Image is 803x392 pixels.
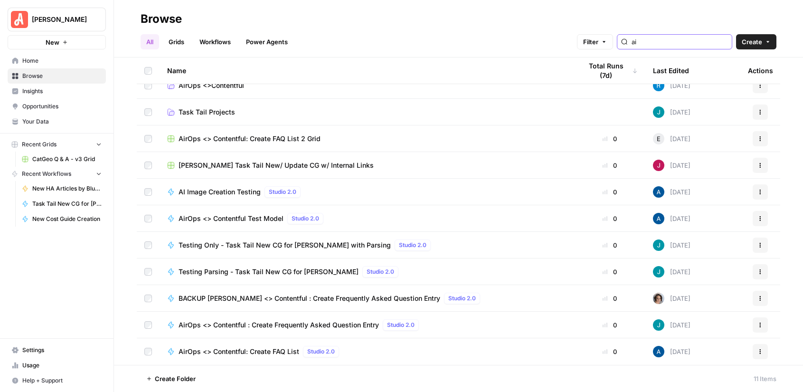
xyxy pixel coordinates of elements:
[167,134,567,143] a: AirOps <> Contentful: Create FAQ List 2 Grid
[653,106,664,118] img: gsxx783f1ftko5iaboo3rry1rxa5
[8,99,106,114] a: Opportunities
[32,15,89,24] span: [PERSON_NAME]
[22,87,102,96] span: Insights
[653,293,690,304] div: [DATE]
[22,346,102,354] span: Settings
[582,161,638,170] div: 0
[653,346,690,357] div: [DATE]
[18,181,106,196] a: New HA Articles by Blueprint
[8,53,106,68] a: Home
[8,358,106,373] a: Usage
[653,266,690,277] div: [DATE]
[653,213,690,224] div: [DATE]
[167,239,567,251] a: Testing Only - Task Tail New CG for [PERSON_NAME] with ParsingStudio 2.0
[22,361,102,370] span: Usage
[448,294,476,303] span: Studio 2.0
[653,160,690,171] div: [DATE]
[179,107,235,117] span: Task Tail Projects
[653,346,664,357] img: he81ibor8lsei4p3qvg4ugbvimgp
[653,186,690,198] div: [DATE]
[653,57,689,84] div: Last Edited
[582,294,638,303] div: 0
[653,80,664,91] img: 4ql36xcz6vn5z6vl131rp0snzihs
[653,213,664,224] img: he81ibor8lsei4p3qvg4ugbvimgp
[163,34,190,49] a: Grids
[754,374,776,383] div: 11 Items
[18,211,106,227] a: New Cost Guide Creation
[8,84,106,99] a: Insights
[8,137,106,152] button: Recent Grids
[582,187,638,197] div: 0
[167,213,567,224] a: AirOps <> Contentful Test ModelStudio 2.0
[167,57,567,84] div: Name
[653,293,664,304] img: jjwggzhotpi0ex40wwa3kcfvp0m0
[141,11,182,27] div: Browse
[141,34,159,49] a: All
[657,134,661,143] span: E
[582,214,638,223] div: 0
[582,240,638,250] div: 0
[582,57,638,84] div: Total Runs (7d)
[179,267,359,277] span: Testing Parsing - Task Tail New CG for [PERSON_NAME]
[8,343,106,358] a: Settings
[179,294,440,303] span: BACKUP [PERSON_NAME] <> Contentful : Create Frequently Asked Question Entry
[179,134,321,143] span: AirOps <> Contentful: Create FAQ List 2 Grid
[742,37,762,47] span: Create
[653,186,664,198] img: he81ibor8lsei4p3qvg4ugbvimgp
[653,319,690,331] div: [DATE]
[387,321,415,329] span: Studio 2.0
[167,293,567,304] a: BACKUP [PERSON_NAME] <> Contentful : Create Frequently Asked Question EntryStudio 2.0
[8,167,106,181] button: Recent Workflows
[179,161,374,170] span: [PERSON_NAME] Task Tail New/ Update CG w/ Internal Links
[179,187,261,197] span: AI Image Creation Testing
[399,241,426,249] span: Studio 2.0
[582,134,638,143] div: 0
[18,196,106,211] a: Task Tail New CG for [PERSON_NAME]
[269,188,296,196] span: Studio 2.0
[11,11,28,28] img: Angi Logo
[179,347,299,356] span: AirOps <> Contentful: Create FAQ List
[167,186,567,198] a: AI Image Creation TestingStudio 2.0
[653,239,690,251] div: [DATE]
[167,81,567,90] a: AirOps <>Contentful
[22,57,102,65] span: Home
[46,38,59,47] span: New
[582,347,638,356] div: 0
[22,117,102,126] span: Your Data
[167,266,567,277] a: Testing Parsing - Task Tail New CG for [PERSON_NAME]Studio 2.0
[179,214,283,223] span: AirOps <> Contentful Test Model
[653,80,690,91] div: [DATE]
[653,106,690,118] div: [DATE]
[155,374,196,383] span: Create Folder
[8,68,106,84] a: Browse
[167,319,567,331] a: AirOps <> Contentful : Create Frequently Asked Question EntryStudio 2.0
[307,347,335,356] span: Studio 2.0
[179,320,379,330] span: AirOps <> Contentful : Create Frequently Asked Question Entry
[748,57,773,84] div: Actions
[32,200,102,208] span: Task Tail New CG for [PERSON_NAME]
[179,81,244,90] span: AirOps <>Contentful
[632,37,728,47] input: Search
[22,140,57,149] span: Recent Grids
[292,214,319,223] span: Studio 2.0
[167,107,567,117] a: Task Tail Projects
[141,371,201,386] button: Create Folder
[240,34,293,49] a: Power Agents
[8,35,106,49] button: New
[367,268,394,276] span: Studio 2.0
[194,34,236,49] a: Workflows
[583,37,598,47] span: Filter
[18,152,106,167] a: CatGeo Q & A - v3 Grid
[167,346,567,357] a: AirOps <> Contentful: Create FAQ ListStudio 2.0
[8,114,106,129] a: Your Data
[22,376,102,385] span: Help + Support
[167,161,567,170] a: [PERSON_NAME] Task Tail New/ Update CG w/ Internal Links
[32,215,102,223] span: New Cost Guide Creation
[653,319,664,331] img: gsxx783f1ftko5iaboo3rry1rxa5
[32,184,102,193] span: New HA Articles by Blueprint
[582,267,638,277] div: 0
[653,133,690,144] div: [DATE]
[582,320,638,330] div: 0
[22,72,102,80] span: Browse
[8,8,106,31] button: Workspace: Angi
